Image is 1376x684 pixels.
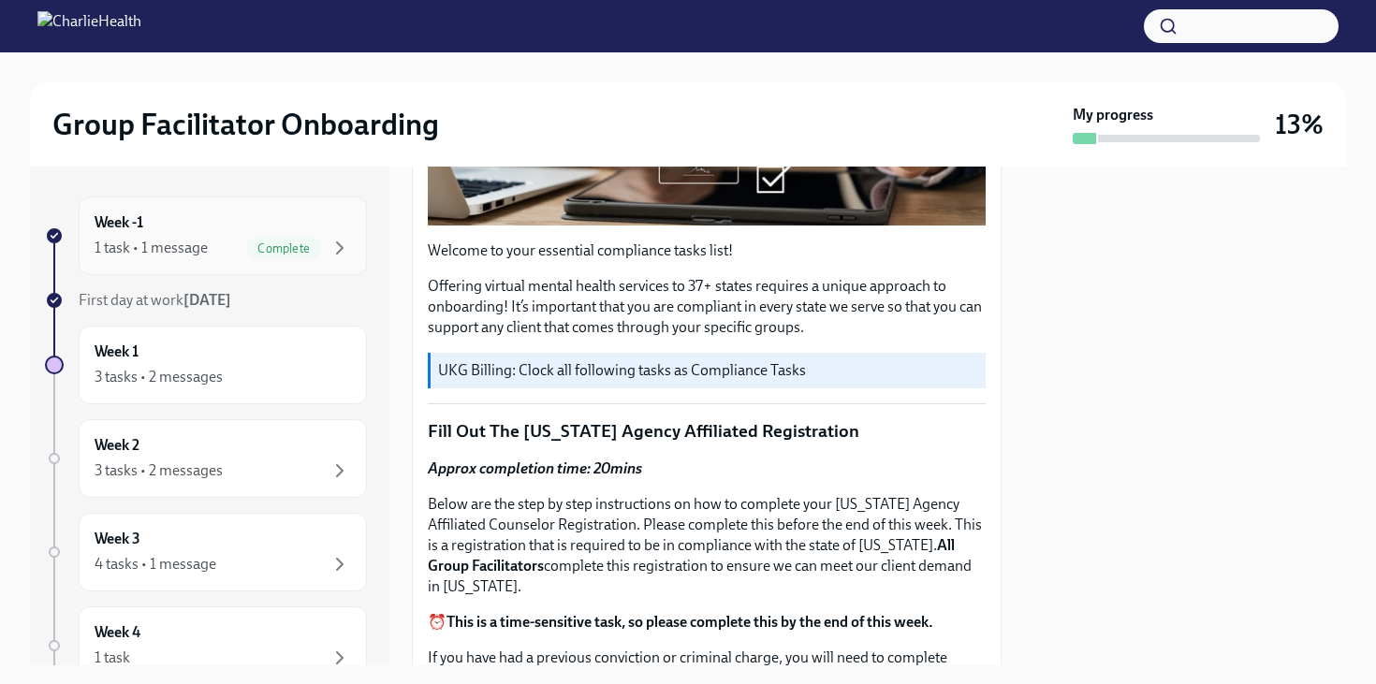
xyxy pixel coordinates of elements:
strong: My progress [1073,105,1153,125]
a: First day at work[DATE] [45,290,367,311]
a: Week 13 tasks • 2 messages [45,326,367,404]
strong: All Group Facilitators [428,536,955,575]
div: 3 tasks • 2 messages [95,367,223,387]
div: 3 tasks • 2 messages [95,460,223,481]
strong: [DATE] [183,291,231,309]
a: Week 23 tasks • 2 messages [45,419,367,498]
div: 1 task • 1 message [95,238,208,258]
strong: This is a time-sensitive task, so please complete this by the end of this week. [446,613,933,631]
p: Offering virtual mental health services to 37+ states requires a unique approach to onboarding! I... [428,276,986,338]
h6: Week 3 [95,529,140,549]
div: 1 task [95,648,130,668]
h6: Week 2 [95,435,139,456]
p: Welcome to your essential compliance tasks list! [428,240,986,261]
span: First day at work [79,291,231,309]
h6: Week 4 [95,622,140,643]
strong: Approx completion time: 20mins [428,459,642,477]
img: CharlieHealth [37,11,141,41]
h6: Week -1 [95,212,143,233]
p: ⏰ [428,612,986,633]
p: Below are the step by step instructions on how to complete your [US_STATE] Agency Affiliated Coun... [428,494,986,597]
h6: Week 1 [95,342,139,362]
a: Week -11 task • 1 messageComplete [45,196,367,275]
span: Complete [246,241,321,255]
p: Fill Out The [US_STATE] Agency Affiliated Registration [428,419,986,444]
div: 4 tasks • 1 message [95,554,216,575]
h2: Group Facilitator Onboarding [52,106,439,143]
a: Week 34 tasks • 1 message [45,513,367,591]
p: UKG Billing: Clock all following tasks as Compliance Tasks [438,360,978,381]
h3: 13% [1275,108,1324,141]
